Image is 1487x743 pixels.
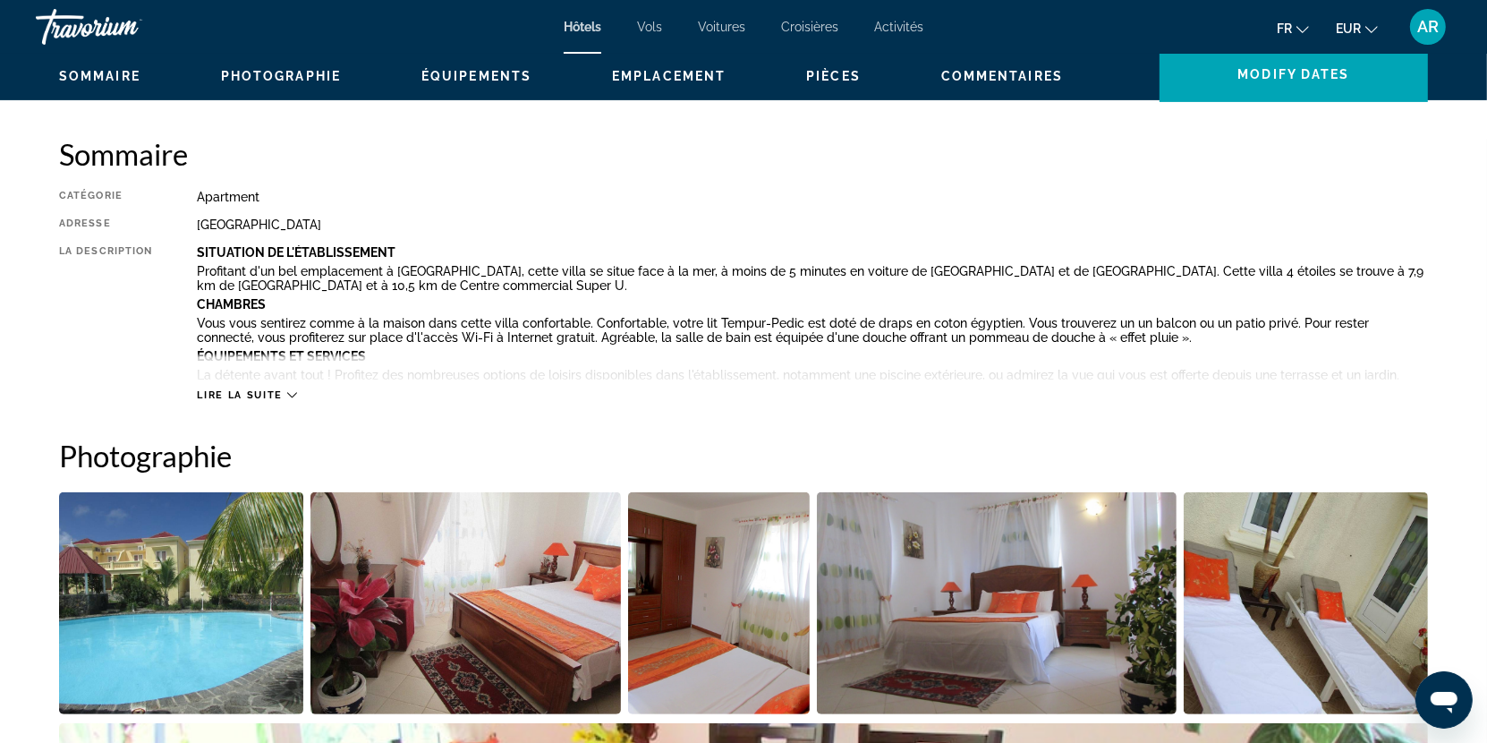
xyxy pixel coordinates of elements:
[564,20,601,34] a: Hôtels
[612,69,726,83] span: Emplacement
[59,218,152,232] div: Adresse
[1336,21,1361,36] span: EUR
[1277,15,1309,41] button: Change language
[59,245,152,380] div: La description
[197,316,1428,345] p: Vous vous sentirez comme à la maison dans cette villa confortable. Confortable, votre lit Tempur-...
[698,20,745,34] a: Voitures
[941,68,1063,84] button: Commentaires
[941,69,1063,83] span: Commentaires
[221,69,341,83] span: Photographie
[197,190,1428,204] div: Apartment
[59,69,140,83] span: Sommaire
[59,438,1428,474] h2: Photographie
[59,491,303,715] button: Open full-screen image slider
[817,491,1177,715] button: Open full-screen image slider
[1415,671,1473,729] iframe: Bouton de lancement de la fenêtre de messagerie
[197,264,1428,293] p: Profitant d'un bel emplacement à [GEOGRAPHIC_DATA], cette villa se situe face à la mer, à moins d...
[421,69,531,83] span: Équipements
[197,297,266,312] b: Chambres
[59,68,140,84] button: Sommaire
[221,68,341,84] button: Photographie
[806,69,861,83] span: Pièces
[197,349,366,363] b: Équipements Et Services
[806,68,861,84] button: Pièces
[612,68,726,84] button: Emplacement
[1237,67,1349,81] span: Modify Dates
[421,68,531,84] button: Équipements
[1160,47,1428,102] button: Modify Dates
[637,20,662,34] a: Vols
[197,389,296,402] button: Lire la suite
[1417,18,1439,36] span: AR
[628,491,810,715] button: Open full-screen image slider
[1184,491,1428,715] button: Open full-screen image slider
[59,136,1428,172] h2: Sommaire
[197,245,395,260] b: Situation De L'établissement
[1277,21,1292,36] span: fr
[874,20,923,34] a: Activités
[1336,15,1378,41] button: Change currency
[197,218,1428,232] div: [GEOGRAPHIC_DATA]
[36,4,215,50] a: Travorium
[781,20,838,34] a: Croisières
[197,389,282,401] span: Lire la suite
[1405,8,1451,46] button: User Menu
[310,491,622,715] button: Open full-screen image slider
[59,190,152,204] div: Catégorie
